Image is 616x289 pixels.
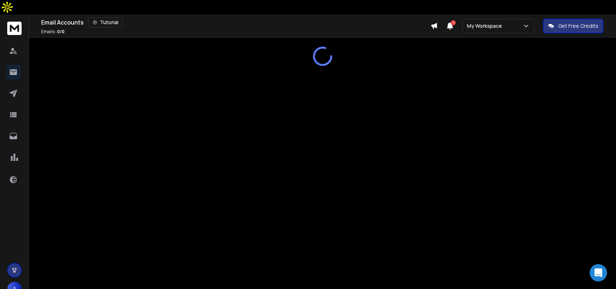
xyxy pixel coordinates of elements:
span: 1 [451,20,456,25]
p: My Workspace [467,22,505,30]
button: Get Free Credits [543,19,603,33]
p: Emails : [41,29,65,35]
button: Tutorial [88,17,123,27]
div: Email Accounts [41,17,431,27]
span: 0 / 0 [57,29,65,35]
p: Get Free Credits [558,22,598,30]
div: Open Intercom Messenger [590,264,607,281]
